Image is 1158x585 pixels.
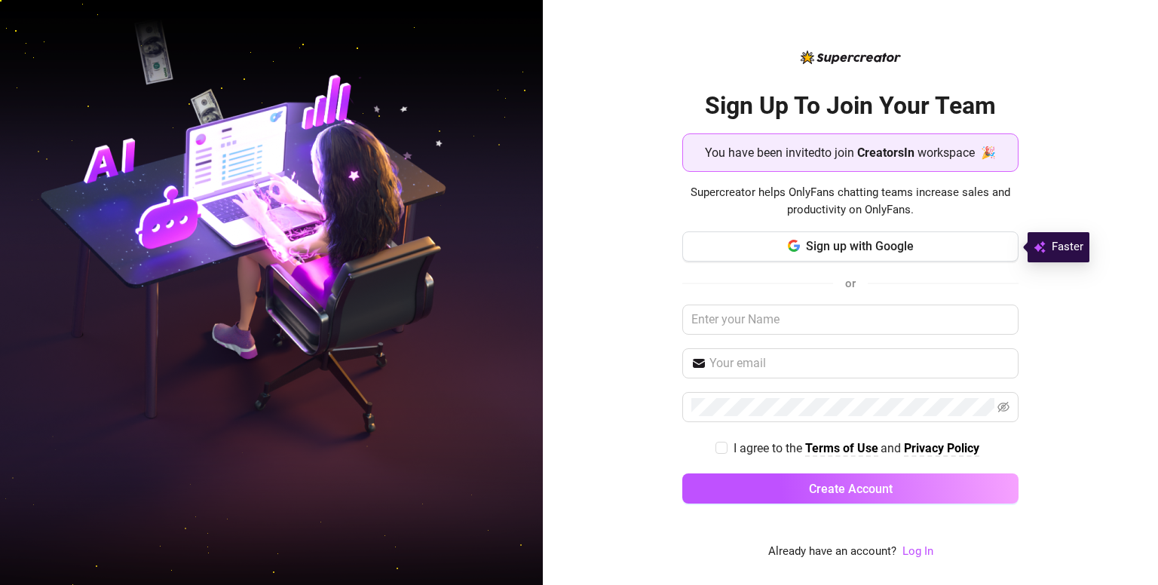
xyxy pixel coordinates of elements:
[845,277,856,290] span: or
[809,482,893,496] span: Create Account
[768,543,896,561] span: Already have an account?
[806,239,914,253] span: Sign up with Google
[902,543,933,561] a: Log In
[902,544,933,558] a: Log In
[709,354,1009,372] input: Your email
[682,90,1019,121] h2: Sign Up To Join Your Team
[904,441,979,457] a: Privacy Policy
[904,441,979,455] strong: Privacy Policy
[801,51,901,64] img: logo-BBDzfeDw.svg
[881,441,904,455] span: and
[918,143,996,162] span: workspace 🎉
[682,231,1019,262] button: Sign up with Google
[682,184,1019,219] span: Supercreator helps OnlyFans chatting teams increase sales and productivity on OnlyFans.
[1034,238,1046,256] img: svg%3e
[997,401,1009,413] span: eye-invisible
[705,143,854,162] span: You have been invited to join
[682,473,1019,504] button: Create Account
[805,441,878,457] a: Terms of Use
[734,441,805,455] span: I agree to the
[805,441,878,455] strong: Terms of Use
[857,145,914,160] strong: CreatorsIn
[1052,238,1083,256] span: Faster
[682,305,1019,335] input: Enter your Name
